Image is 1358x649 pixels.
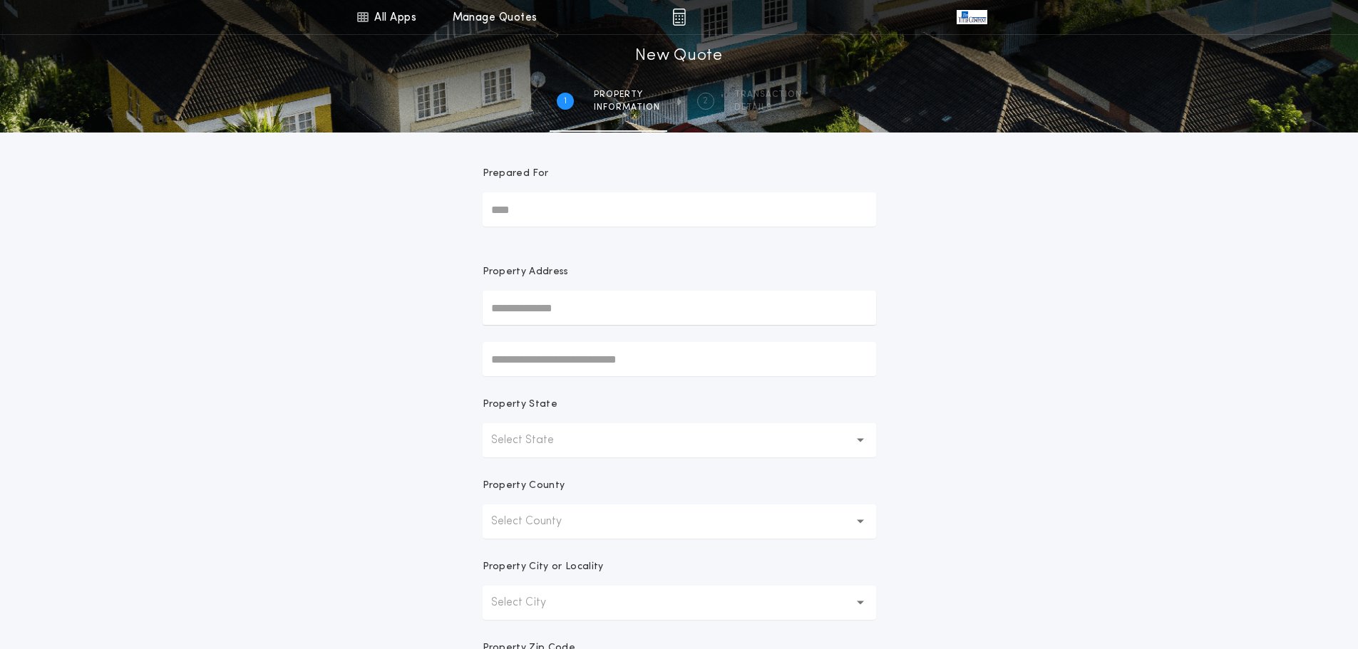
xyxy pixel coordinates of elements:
h1: New Quote [635,45,722,68]
p: Property County [483,479,565,493]
p: Property State [483,398,557,412]
h2: 1 [564,95,567,107]
button: Select County [483,504,876,539]
p: Prepared For [483,167,549,181]
button: Select City [483,586,876,620]
p: Select County [491,513,585,530]
span: Property [594,89,660,100]
img: img [672,9,686,26]
input: Prepared For [483,192,876,227]
h2: 2 [703,95,708,107]
p: Select State [491,432,577,449]
span: Transaction [734,89,802,100]
img: vs-icon [957,10,987,24]
span: details [734,102,802,113]
p: Select City [491,594,569,611]
button: Select State [483,423,876,457]
span: information [594,102,660,113]
p: Property City or Locality [483,560,604,574]
p: Property Address [483,265,876,279]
